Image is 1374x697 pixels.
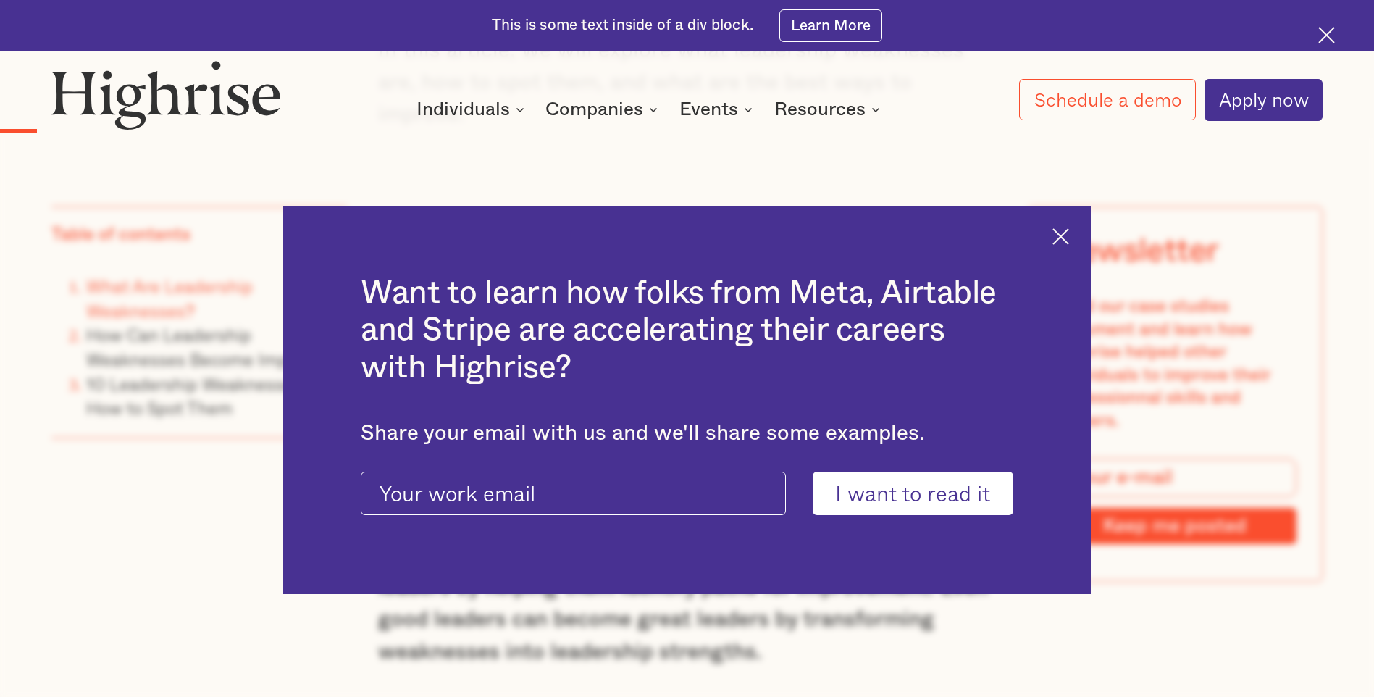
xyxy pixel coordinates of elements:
[1318,27,1335,43] img: Cross icon
[774,101,866,118] div: Resources
[1205,79,1323,121] a: Apply now
[416,101,529,118] div: Individuals
[774,101,884,118] div: Resources
[361,421,1013,446] div: Share your email with us and we'll share some examples.
[51,60,281,130] img: Highrise logo
[1019,79,1195,120] a: Schedule a demo
[416,101,510,118] div: Individuals
[679,101,738,118] div: Events
[492,15,753,36] div: This is some text inside of a div block.
[361,472,786,514] input: Your work email
[361,275,1013,387] h2: Want to learn how folks from Meta, Airtable and Stripe are accelerating their careers with Highrise?
[813,472,1013,514] input: I want to read it
[545,101,643,118] div: Companies
[779,9,883,42] a: Learn More
[545,101,662,118] div: Companies
[1052,228,1069,245] img: Cross icon
[679,101,757,118] div: Events
[361,472,1013,514] form: current-ascender-blog-article-modal-form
